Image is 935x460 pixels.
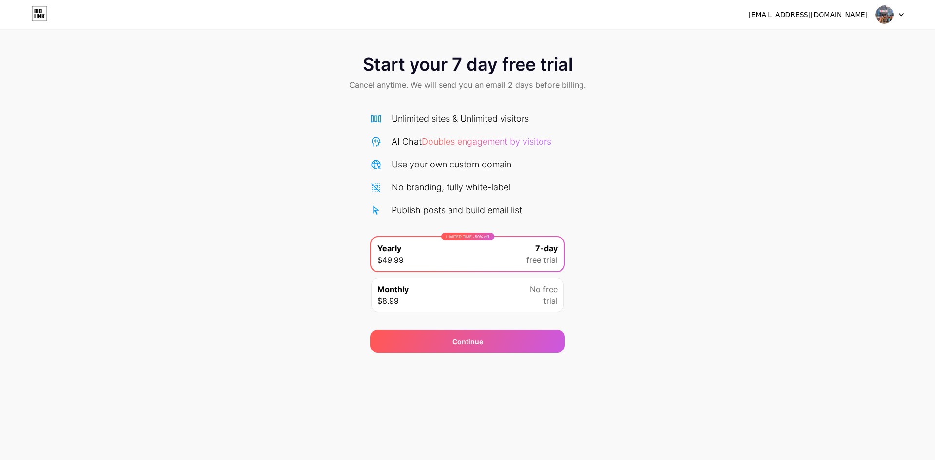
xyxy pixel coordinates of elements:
[392,112,529,125] div: Unlimited sites & Unlimited visitors
[748,10,868,20] div: [EMAIL_ADDRESS][DOMAIN_NAME]
[422,136,551,147] span: Doubles engagement by visitors
[392,203,522,217] div: Publish posts and build email list
[543,295,558,307] span: trial
[377,242,401,254] span: Yearly
[363,55,573,74] span: Start your 7 day free trial
[530,283,558,295] span: No free
[377,295,399,307] span: $8.99
[392,135,551,148] div: AI Chat
[452,336,483,347] div: Continue
[377,283,409,295] span: Monthly
[349,79,586,91] span: Cancel anytime. We will send you an email 2 days before billing.
[392,181,510,194] div: No branding, fully white-label
[441,233,494,240] div: LIMITED TIME : 50% off
[377,254,404,266] span: $49.99
[875,5,894,24] img: wirda elsa
[535,242,558,254] span: 7-day
[526,254,558,266] span: free trial
[392,158,511,171] div: Use your own custom domain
